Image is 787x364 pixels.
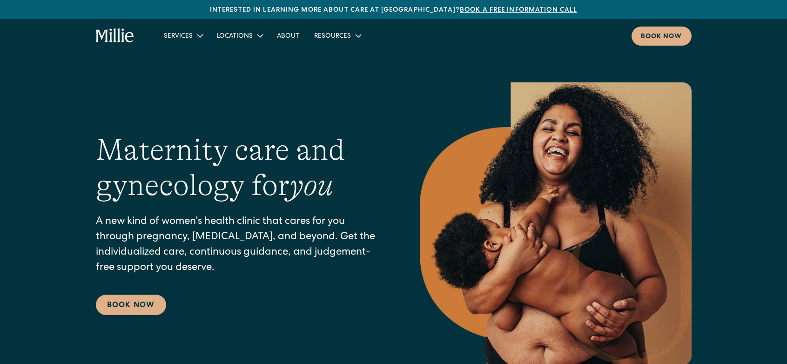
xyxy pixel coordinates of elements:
em: you [289,169,333,202]
div: Resources [314,32,351,41]
a: Book now [632,27,692,46]
div: Services [156,28,209,43]
a: home [96,28,135,43]
div: Locations [217,32,253,41]
h1: Maternity care and gynecology for [96,132,383,204]
div: Locations [209,28,269,43]
div: Resources [307,28,368,43]
a: Book Now [96,295,166,315]
p: A new kind of women's health clinic that cares for you through pregnancy, [MEDICAL_DATA], and bey... [96,215,383,276]
a: About [269,28,307,43]
a: Book a free information call [460,7,577,13]
div: Services [164,32,193,41]
div: Book now [641,32,682,42]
